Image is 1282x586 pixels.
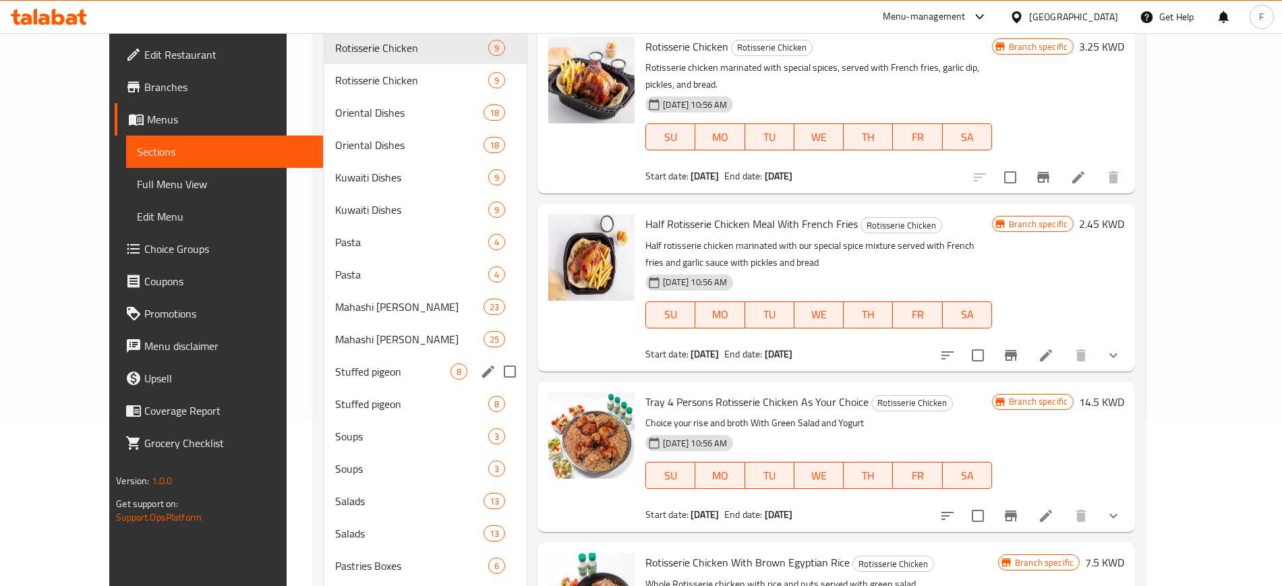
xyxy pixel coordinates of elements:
[995,339,1027,372] button: Branch-specific-item
[883,9,966,25] div: Menu-management
[695,123,745,150] button: MO
[943,301,992,328] button: SA
[948,466,987,486] span: SA
[645,123,695,150] button: SU
[489,463,504,475] span: 3
[335,234,488,250] div: Pasta
[489,42,504,55] span: 9
[1029,9,1118,24] div: [GEOGRAPHIC_DATA]
[745,462,794,489] button: TU
[872,395,952,411] span: Rotisserie Chicken
[695,301,745,328] button: MO
[144,305,312,322] span: Promotions
[488,266,505,283] div: items
[765,506,793,523] b: [DATE]
[335,169,488,185] span: Kuwaiti Dishes
[794,301,844,328] button: WE
[335,299,484,315] div: Mahashi Al-Halabi
[849,305,887,324] span: TH
[324,355,527,388] div: Stuffed pigeon8edit
[335,40,488,56] span: Rotisserie Chicken
[852,556,934,572] div: Rotisserie Chicken
[651,127,690,147] span: SU
[335,202,488,218] div: Kuwaiti Dishes
[324,96,527,129] div: Oriental Dishes18
[724,345,762,363] span: End date:
[489,236,504,249] span: 4
[324,291,527,323] div: Mahashi [PERSON_NAME]23
[853,556,933,572] span: Rotisserie Chicken
[335,428,488,444] span: Soups
[1038,508,1054,524] a: Edit menu item
[488,202,505,218] div: items
[893,462,942,489] button: FR
[658,98,732,111] span: [DATE] 10:56 AM
[144,79,312,95] span: Branches
[115,71,323,103] a: Branches
[335,396,488,412] div: Stuffed pigeon
[116,495,178,512] span: Get support on:
[844,462,893,489] button: TH
[335,461,488,477] span: Soups
[1003,395,1073,408] span: Branch specific
[484,107,504,119] span: 18
[751,305,789,324] span: TU
[451,365,467,378] span: 8
[115,297,323,330] a: Promotions
[324,388,527,420] div: Stuffed pigeon8
[489,204,504,216] span: 9
[488,428,505,444] div: items
[1010,556,1079,569] span: Branch specific
[484,527,504,540] span: 13
[484,105,505,121] div: items
[645,392,869,412] span: Tray 4 Persons Rotisserie Chicken As Your Choice
[144,370,312,386] span: Upsell
[115,103,323,136] a: Menus
[931,500,964,532] button: sort-choices
[484,301,504,314] span: 23
[324,64,527,96] div: Rotisserie Chicken9
[335,137,484,153] span: Oriental Dishes
[484,493,505,509] div: items
[484,137,505,153] div: items
[695,462,745,489] button: MO
[645,301,695,328] button: SU
[126,200,323,233] a: Edit Menu
[794,123,844,150] button: WE
[964,502,992,530] span: Select to update
[115,427,323,459] a: Grocery Checklist
[732,40,812,55] span: Rotisserie Chicken
[1097,500,1130,532] button: show more
[645,552,850,573] span: Rotisserie Chicken With Brown Egyptian Rice
[765,167,793,185] b: [DATE]
[115,330,323,362] a: Menu disclaimer
[691,167,719,185] b: [DATE]
[645,237,992,271] p: Half rotisserie chicken marinated with our special spice mixture served with French fries and gar...
[115,265,323,297] a: Coupons
[484,525,505,541] div: items
[488,40,505,56] div: items
[645,59,992,93] p: Rotisserie chicken marinated with special spices, served with French fries, garlic dip, pickles, ...
[484,331,505,347] div: items
[324,32,527,64] div: Rotisserie Chicken9
[995,500,1027,532] button: Branch-specific-item
[488,461,505,477] div: items
[548,37,635,123] img: Rotisserie Chicken
[478,361,498,382] button: edit
[745,123,794,150] button: TU
[324,129,527,161] div: Oriental Dishes18
[691,345,719,363] b: [DATE]
[489,268,504,281] span: 4
[898,305,937,324] span: FR
[1079,392,1124,411] h6: 14.5 KWD
[964,341,992,370] span: Select to update
[489,171,504,184] span: 9
[724,167,762,185] span: End date:
[335,299,484,315] span: Mahashi [PERSON_NAME]
[335,363,450,380] span: Stuffed pigeon
[324,323,527,355] div: Mahashi [PERSON_NAME]25
[943,123,992,150] button: SA
[645,415,992,432] p: Choice your rise and broth With Green Salad and Yogurt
